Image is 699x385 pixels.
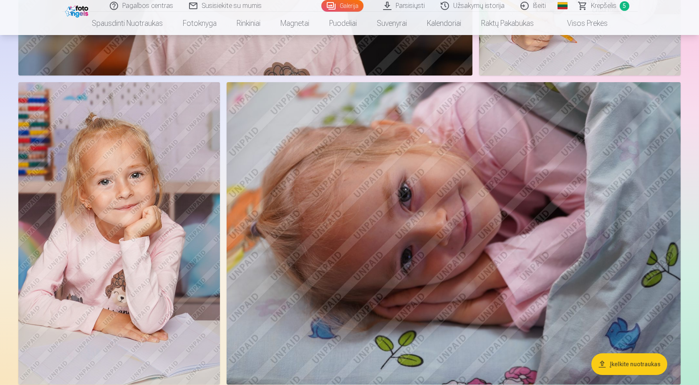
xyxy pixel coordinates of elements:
a: Visos prekės [544,12,618,35]
button: Įkelkite nuotraukas [591,353,667,375]
a: Fotoknyga [173,12,227,35]
span: 5 [620,1,629,11]
a: Rinkiniai [227,12,270,35]
span: Krepšelis [591,1,616,11]
a: Spausdinti nuotraukas [82,12,173,35]
a: Kalendoriai [417,12,471,35]
img: /fa2 [65,3,91,18]
a: Puodeliai [319,12,367,35]
a: Magnetai [270,12,319,35]
a: Suvenyrai [367,12,417,35]
a: Raktų pakabukas [471,12,544,35]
